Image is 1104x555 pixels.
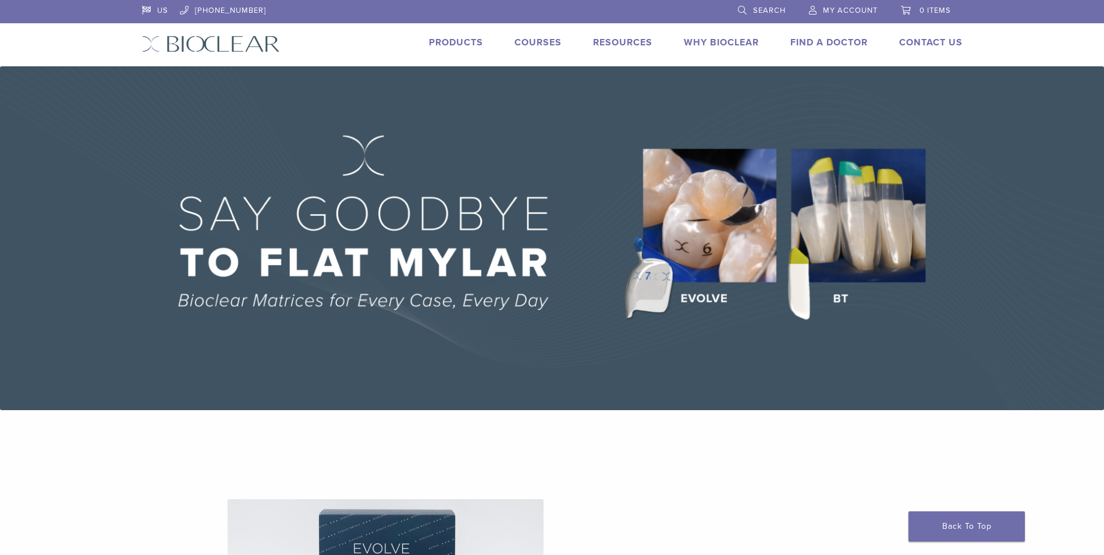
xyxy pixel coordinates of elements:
[753,6,786,15] span: Search
[899,37,963,48] a: Contact Us
[429,37,483,48] a: Products
[908,511,1025,542] a: Back To Top
[920,6,951,15] span: 0 items
[790,37,868,48] a: Find A Doctor
[684,37,759,48] a: Why Bioclear
[593,37,652,48] a: Resources
[142,35,280,52] img: Bioclear
[514,37,562,48] a: Courses
[823,6,878,15] span: My Account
